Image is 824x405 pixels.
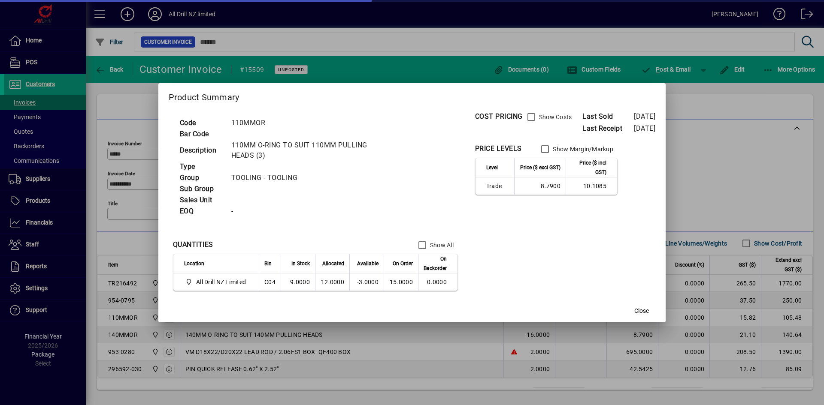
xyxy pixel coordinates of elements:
span: Level [486,163,498,172]
div: COST PRICING [475,111,523,122]
td: 110MM O-RING TO SUIT 110MM PULLING HEADS (3) [227,140,383,161]
td: -3.0000 [349,273,384,291]
span: Last Receipt [582,123,634,134]
label: Show All [428,241,454,249]
span: Location [184,259,204,268]
td: Sub Group [176,183,227,195]
button: Close [628,303,655,319]
span: [DATE] [634,112,655,120]
td: C04 [259,273,281,291]
h2: Product Summary [158,83,666,108]
td: Type [176,161,227,172]
span: In Stock [291,259,310,268]
td: TOOLING - TOOLING [227,172,383,183]
td: 9.0000 [281,273,315,291]
td: Group [176,172,227,183]
td: 0.0000 [418,273,457,291]
td: Code [176,117,227,129]
span: [DATE] [634,124,655,132]
td: - [227,206,383,217]
span: On Order [393,259,413,268]
span: On Backorder [424,254,447,273]
span: Bin [264,259,272,268]
td: EOQ [176,206,227,217]
td: 8.7900 [514,177,566,195]
span: Last Sold [582,111,634,122]
span: All Drill NZ Limited [196,278,246,286]
td: 110MMOR [227,117,383,129]
label: Show Margin/Markup [551,145,613,153]
span: 15.0000 [390,279,413,285]
td: Bar Code [176,129,227,140]
span: All Drill NZ Limited [184,277,250,287]
div: QUANTITIES [173,240,213,250]
span: Close [634,306,649,315]
span: Trade [486,182,509,190]
span: Available [357,259,379,268]
td: Description [176,140,227,161]
td: Sales Unit [176,195,227,206]
label: Show Costs [537,113,572,121]
td: 12.0000 [315,273,349,291]
span: Allocated [322,259,344,268]
td: 10.1085 [566,177,617,195]
span: Price ($ incl GST) [571,158,606,177]
div: PRICE LEVELS [475,144,522,154]
span: Price ($ excl GST) [520,163,560,172]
